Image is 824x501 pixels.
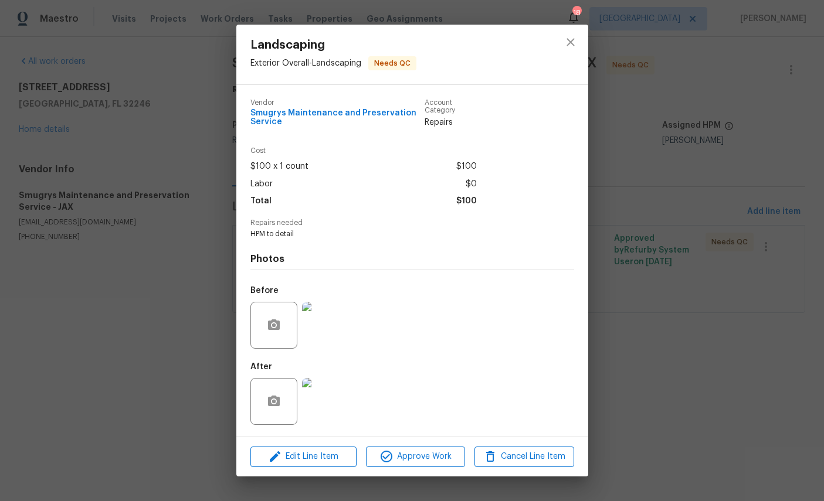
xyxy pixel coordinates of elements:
h5: Before [250,287,279,295]
span: $100 [456,158,477,175]
span: Cancel Line Item [478,449,570,464]
span: Edit Line Item [254,449,353,464]
span: Smugrys Maintenance and Preservation Service [250,109,425,127]
span: $100 [456,193,477,210]
button: Cancel Line Item [474,447,574,467]
span: Needs QC [369,57,415,69]
button: Approve Work [366,447,465,467]
span: Approve Work [369,449,462,464]
span: Vendor [250,99,425,107]
span: Repairs [425,117,477,128]
button: Edit Line Item [250,447,357,467]
span: Account Category [425,99,477,114]
h5: After [250,363,272,371]
span: Labor [250,176,273,193]
span: HPM to detail [250,229,542,239]
div: 18 [572,7,581,19]
span: Total [250,193,272,210]
h4: Photos [250,253,574,265]
span: Repairs needed [250,219,574,227]
span: $100 x 1 count [250,158,308,175]
span: Landscaping [250,39,416,52]
span: Cost [250,147,477,155]
span: $0 [466,176,477,193]
button: close [557,28,585,56]
span: Exterior Overall - Landscaping [250,59,361,67]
